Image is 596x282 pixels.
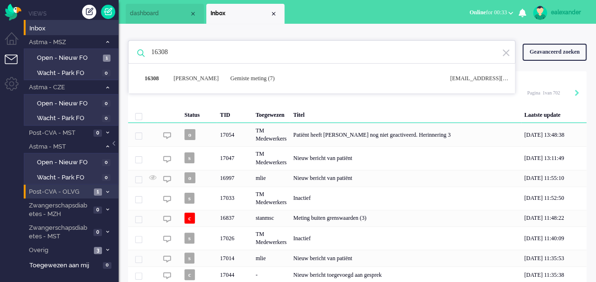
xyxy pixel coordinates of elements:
[103,262,111,269] span: 0
[28,201,91,219] span: Zwangerschapsdiabetes - MZH
[217,250,252,266] div: 17014
[82,5,96,19] div: Creëer ticket
[5,77,26,98] li: Admin menu
[521,226,587,250] div: [DATE] 11:40:09
[211,9,270,18] span: Inbox
[217,210,252,226] div: 16837
[206,4,284,24] li: View
[128,170,587,187] div: 16997
[28,52,118,63] a: Open - Nieuw FO 1
[464,6,519,19] button: Onlinefor 00:33
[502,48,510,57] img: ic-exit.svg
[217,170,252,187] div: 16997
[102,159,110,166] span: 0
[93,229,102,236] span: 0
[184,172,195,183] span: o
[28,260,119,270] a: Toegewezen aan mij 0
[128,250,587,266] div: 17014
[252,210,290,226] div: stanmsc
[102,174,110,181] span: 0
[28,246,91,255] span: Overig
[37,114,100,123] span: Wacht - Park FO
[128,146,587,169] div: 17047
[28,67,118,78] a: Wacht - Park FO 0
[163,195,171,203] img: ic_chat_grey.svg
[28,172,118,182] a: Wacht - Park FO 0
[102,70,110,77] span: 0
[28,83,101,92] span: Astma - CZE
[290,146,521,169] div: Nieuw bericht van patiënt
[252,104,290,123] div: Toegewezen
[217,146,252,169] div: 17047
[103,55,110,62] span: 1
[443,75,511,83] div: [EMAIL_ADDRESS][DOMAIN_NAME]
[533,6,547,20] img: avatar
[163,272,171,280] img: ic_chat_grey.svg
[270,10,277,18] div: Close tab
[163,155,171,163] img: ic_chat_grey.svg
[527,85,579,100] div: Pagination
[521,104,587,123] div: Laatste update
[166,75,223,83] div: [PERSON_NAME]
[521,170,587,187] div: [DATE] 11:55:10
[28,224,91,241] span: Zwangerschapsdiabetes - MST
[252,250,290,266] div: mlie
[130,9,189,18] span: dashboard
[128,187,587,210] div: 17033
[223,75,443,83] div: Gemiste meting (7)
[290,104,521,123] div: Titel
[184,269,195,280] span: c
[102,100,110,107] span: 0
[28,157,118,167] a: Open - Nieuw FO 0
[128,123,587,146] div: 17054
[184,193,194,204] span: s
[189,10,197,18] div: Close tab
[5,4,21,20] img: flow_omnibird.svg
[5,32,26,54] li: Dashboard menu
[126,4,204,24] li: Dashboard
[37,173,100,182] span: Wacht - Park FO
[163,215,171,223] img: ic_chat_grey.svg
[28,129,91,138] span: Post-CVA - MST
[217,104,252,123] div: TID
[252,146,290,169] div: TM Medewerkers
[290,210,521,226] div: Meting buiten grenswaarden (3)
[217,123,252,146] div: 17054
[531,6,587,20] a: ealexander
[163,175,171,183] img: ic_chat_grey.svg
[28,113,118,123] a: Wacht - Park FO 0
[94,247,102,254] span: 3
[5,55,26,76] li: Tickets menu
[184,152,194,163] span: s
[163,235,171,243] img: ic_chat_grey.svg
[217,226,252,250] div: 17026
[464,3,519,24] li: Onlinefor 00:33
[144,41,502,64] input: Zoek: ticket ID, patiëntnaam, klant ID, inhoud, titel, adres
[101,5,115,19] a: Quick Ticket
[93,130,102,137] span: 0
[28,98,118,108] a: Open - Nieuw FO 0
[37,69,100,78] span: Wacht - Park FO
[217,187,252,210] div: 17033
[184,253,194,263] span: s
[128,226,587,250] div: 17026
[290,226,521,250] div: Inactief
[521,123,587,146] div: [DATE] 13:48:38
[28,38,101,47] span: Astma - MSZ
[469,9,486,16] span: Online
[37,158,100,167] span: Open - Nieuw FO
[28,23,119,33] a: Inbox
[29,261,100,270] span: Toegewezen aan mij
[469,9,507,16] span: for 00:33
[521,210,587,226] div: [DATE] 11:48:22
[521,187,587,210] div: [DATE] 11:52:50
[540,90,545,96] input: Page
[145,75,159,82] b: 16308
[28,142,101,151] span: Astma - MST
[184,129,195,140] span: o
[184,233,194,244] span: s
[37,54,101,63] span: Open - Nieuw FO
[252,226,290,250] div: TM Medewerkers
[28,188,91,197] span: Post-CVA - OLVG
[93,207,102,214] span: 0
